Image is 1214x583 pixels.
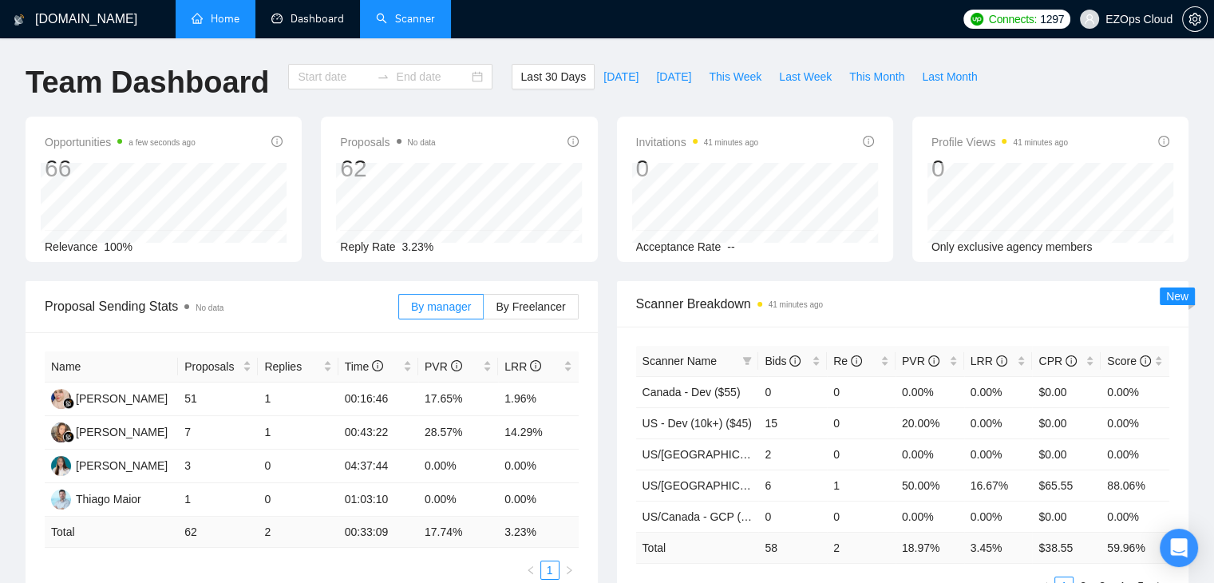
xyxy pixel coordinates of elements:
[739,349,755,373] span: filter
[789,355,801,367] span: info-circle
[1160,529,1198,567] div: Open Intercom Messenger
[964,470,1033,501] td: 16.67%
[833,355,862,367] span: Re
[643,355,717,367] span: Scanner Name
[643,479,841,492] a: US/[GEOGRAPHIC_DATA] - AWS ($45)
[1013,138,1067,147] time: 41 minutes ago
[1140,355,1151,367] span: info-circle
[931,240,1093,253] span: Only exclusive agency members
[129,138,195,147] time: a few seconds ago
[840,64,913,89] button: This Month
[338,483,418,517] td: 01:03:10
[264,358,319,375] span: Replies
[827,376,896,407] td: 0
[709,68,761,85] span: This Week
[896,501,964,532] td: 0.00%
[643,417,752,430] a: US - Dev (10k+) ($45)
[913,64,986,89] button: Last Month
[51,389,71,409] img: AJ
[758,407,827,438] td: 15
[530,360,541,371] span: info-circle
[45,296,398,316] span: Proposal Sending Stats
[51,458,168,471] a: TA[PERSON_NAME]
[896,532,964,563] td: 18.97 %
[504,360,541,373] span: LRR
[45,517,178,548] td: Total
[779,68,832,85] span: Last Week
[521,561,540,580] button: left
[178,383,258,416] td: 51
[1182,6,1208,32] button: setting
[896,407,964,438] td: 20.00%
[51,422,71,442] img: NK
[1101,501,1169,532] td: 0.00%
[418,416,498,450] td: 28.57%
[258,517,338,548] td: 2
[964,438,1033,470] td: 0.00%
[76,390,168,407] div: [PERSON_NAME]
[1038,355,1076,367] span: CPR
[742,356,752,366] span: filter
[656,68,691,85] span: [DATE]
[827,532,896,563] td: 2
[14,7,25,33] img: logo
[271,13,283,24] span: dashboard
[971,13,983,26] img: upwork-logo.png
[45,153,196,184] div: 66
[1040,10,1064,28] span: 1297
[1101,376,1169,407] td: 0.00%
[765,355,801,367] span: Bids
[340,153,435,184] div: 62
[526,565,536,575] span: left
[51,490,71,510] img: TM
[258,450,338,483] td: 0
[258,416,338,450] td: 1
[727,240,734,253] span: --
[345,360,383,373] span: Time
[827,501,896,532] td: 0
[643,386,741,399] a: Canada - Dev ($55)
[636,153,758,184] div: 0
[51,456,71,476] img: TA
[931,153,1068,184] div: 0
[396,68,469,85] input: End date
[377,70,390,83] span: swap-right
[1084,14,1095,25] span: user
[849,68,904,85] span: This Month
[298,68,370,85] input: Start date
[636,133,758,152] span: Invitations
[636,240,722,253] span: Acceptance Rate
[498,517,578,548] td: 3.23 %
[758,438,827,470] td: 2
[1101,438,1169,470] td: 0.00%
[964,376,1033,407] td: 0.00%
[643,448,841,461] a: US/[GEOGRAPHIC_DATA] - AWS ($40)
[63,431,74,442] img: gigradar-bm.png
[758,532,827,563] td: 58
[636,294,1170,314] span: Scanner Breakdown
[520,68,586,85] span: Last 30 Days
[595,64,647,89] button: [DATE]
[567,136,579,147] span: info-circle
[1183,13,1207,26] span: setting
[338,416,418,450] td: 00:43:22
[1182,13,1208,26] a: setting
[758,470,827,501] td: 6
[377,70,390,83] span: to
[851,355,862,367] span: info-circle
[51,492,141,505] a: TMThiago Maior
[704,138,758,147] time: 41 minutes ago
[51,425,168,438] a: NK[PERSON_NAME]
[418,483,498,517] td: 0.00%
[827,438,896,470] td: 0
[827,470,896,501] td: 1
[541,561,559,579] a: 1
[425,360,462,373] span: PVR
[643,510,763,523] a: US/Canada - GCP ($40)
[931,133,1068,152] span: Profile Views
[964,532,1033,563] td: 3.45 %
[989,10,1037,28] span: Connects:
[338,383,418,416] td: 00:16:46
[340,240,395,253] span: Reply Rate
[258,483,338,517] td: 0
